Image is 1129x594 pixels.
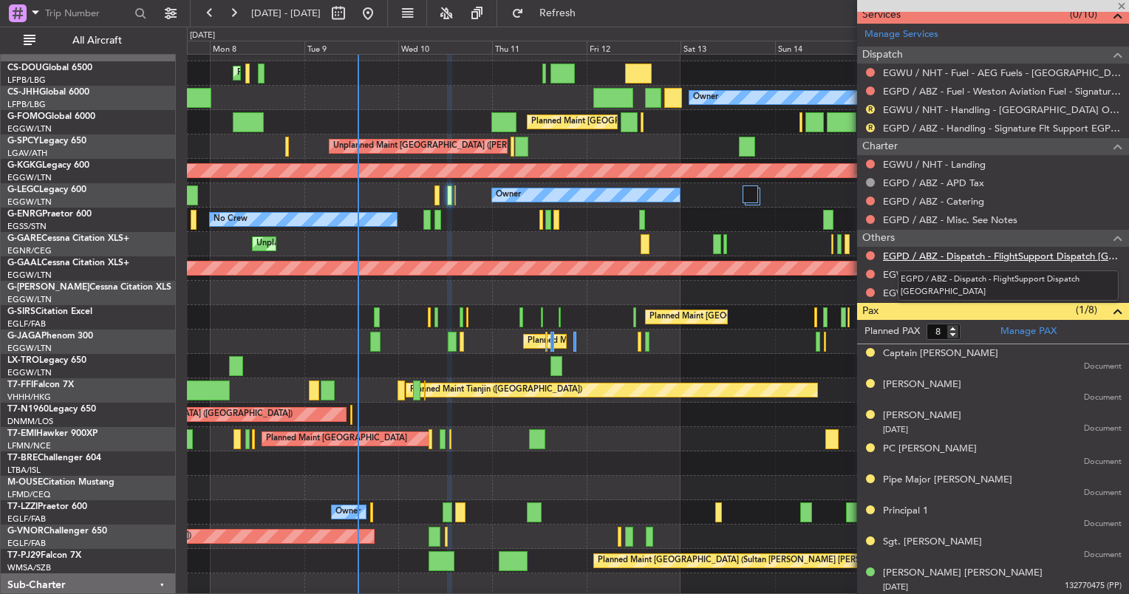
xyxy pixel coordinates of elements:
span: 132770475 (PP) [1065,580,1122,593]
a: T7-EMIHawker 900XP [7,429,98,438]
a: EGNR/CEG [7,245,52,256]
a: LFPB/LBG [7,99,46,110]
div: Planned Maint [GEOGRAPHIC_DATA] ([GEOGRAPHIC_DATA]) [528,330,760,352]
span: T7-FFI [7,380,33,389]
button: Refresh [505,1,593,25]
a: EGGW/LTN [7,343,52,354]
span: G-VNOR [7,527,44,536]
span: Refresh [527,8,589,18]
span: All Aircraft [38,35,156,46]
div: Principal 1 [883,504,928,519]
span: G-KGKG [7,161,42,170]
span: Document [1084,487,1122,499]
span: T7-N1960 [7,405,49,414]
a: LGAV/ATH [7,148,47,159]
a: G-GAALCessna Citation XLS+ [7,259,129,267]
span: Document [1084,518,1122,530]
div: EGPD / ABZ - Dispatch - FlightSupport Dispatch [GEOGRAPHIC_DATA] [898,270,1119,301]
a: EGPD / ABZ - Misc. See Notes [883,214,1017,226]
button: All Aircraft [16,29,160,52]
div: Planned Maint [GEOGRAPHIC_DATA] [266,428,407,450]
a: EGWU / NHT - Handling - [GEOGRAPHIC_DATA] Ops EGWU/[GEOGRAPHIC_DATA] [883,103,1122,116]
span: T7-EMI [7,429,36,438]
span: T7-BRE [7,454,38,462]
a: G-[PERSON_NAME]Cessna Citation XLS [7,283,171,292]
div: No Crew [214,208,248,231]
span: T7-LZZI [7,502,38,511]
div: Unplanned Maint [GEOGRAPHIC_DATA] ([PERSON_NAME] Intl) [333,135,573,157]
div: Tue 9 [304,41,398,54]
a: EGPD / ABZ - APD Tax [883,177,984,189]
a: EGGW/LTN [7,367,52,378]
span: CS-JHH [7,88,39,97]
a: LTBA/ISL [7,465,41,476]
a: CS-DOUGlobal 6500 [7,64,92,72]
a: EGLF/FAB [7,538,46,549]
div: Planned Maint [GEOGRAPHIC_DATA] (Sultan [PERSON_NAME] [PERSON_NAME] - Subang) [598,550,942,572]
span: G-JAGA [7,332,41,341]
a: LFMN/NCE [7,440,51,451]
span: Document [1084,361,1122,373]
span: Dispatch [862,47,903,64]
span: [DATE] [883,424,908,435]
span: CS-DOU [7,64,42,72]
a: T7-BREChallenger 604 [7,454,101,462]
div: [PERSON_NAME] [PERSON_NAME] [883,566,1043,581]
a: EGLF/FAB [7,318,46,330]
span: Charter [862,138,898,155]
span: T7-PJ29 [7,551,41,560]
div: Sgt. [PERSON_NAME] [883,535,982,550]
a: EGPD / ABZ - Handling - Signature Flt Support EGPD / ABZ [883,122,1122,134]
span: Document [1084,423,1122,435]
span: G-SPCY [7,137,39,146]
div: Owner [693,86,718,109]
span: [DATE] [883,581,908,593]
a: T7-N1960Legacy 650 [7,405,96,414]
span: [DATE] - [DATE] [251,7,321,20]
div: Thu 11 [492,41,586,54]
a: G-JAGAPhenom 300 [7,332,93,341]
span: Document [1084,392,1122,404]
span: G-SIRS [7,307,35,316]
a: LFMD/CEQ [7,489,50,500]
a: Manage PAX [1000,324,1057,339]
div: Planned Maint Tianjin ([GEOGRAPHIC_DATA]) [410,379,582,401]
a: G-LEGCLegacy 600 [7,185,86,194]
a: EGWU / NHT - Fuel - AEG Fuels - [GEOGRAPHIC_DATA] / [GEOGRAPHIC_DATA] [883,66,1122,79]
span: LX-TRO [7,356,39,365]
div: Wed 10 [398,41,492,54]
div: [PERSON_NAME] [883,409,961,423]
span: Document [1084,456,1122,468]
a: T7-FFIFalcon 7X [7,380,74,389]
button: R [866,105,875,114]
div: Sat 13 [681,41,774,54]
a: Manage Services [864,27,938,42]
a: EGWU / NHT - Landing [883,158,986,171]
div: Planned Maint [GEOGRAPHIC_DATA] ([GEOGRAPHIC_DATA]) [649,306,882,328]
a: G-GARECessna Citation XLS+ [7,234,129,243]
span: Services [862,7,901,24]
a: EGGW/LTN [7,294,52,305]
div: Owner [335,501,361,523]
span: Document [1084,549,1122,561]
a: G-ENRGPraetor 600 [7,210,92,219]
span: G-LEGC [7,185,39,194]
div: Mon 8 [210,41,304,54]
a: CS-JHHGlobal 6000 [7,88,89,97]
span: G-GARE [7,234,41,243]
a: EGWU / NHT - Crew COVID19 requirements [883,268,1079,281]
a: G-FOMOGlobal 6000 [7,112,95,121]
span: G-GAAL [7,259,41,267]
a: EGWU / NHT - Pax COVID19 requirements [883,287,1072,299]
div: Owner [496,184,521,206]
a: WMSA/SZB [7,562,51,573]
label: Planned PAX [864,324,920,339]
div: Captain [PERSON_NAME] [883,346,998,361]
div: PC [PERSON_NAME] [883,442,977,457]
a: EGLF/FAB [7,513,46,525]
span: M-OUSE [7,478,43,487]
a: VHHH/HKG [7,392,51,403]
span: Others [862,230,895,247]
span: Pax [862,303,879,320]
a: EGGW/LTN [7,172,52,183]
